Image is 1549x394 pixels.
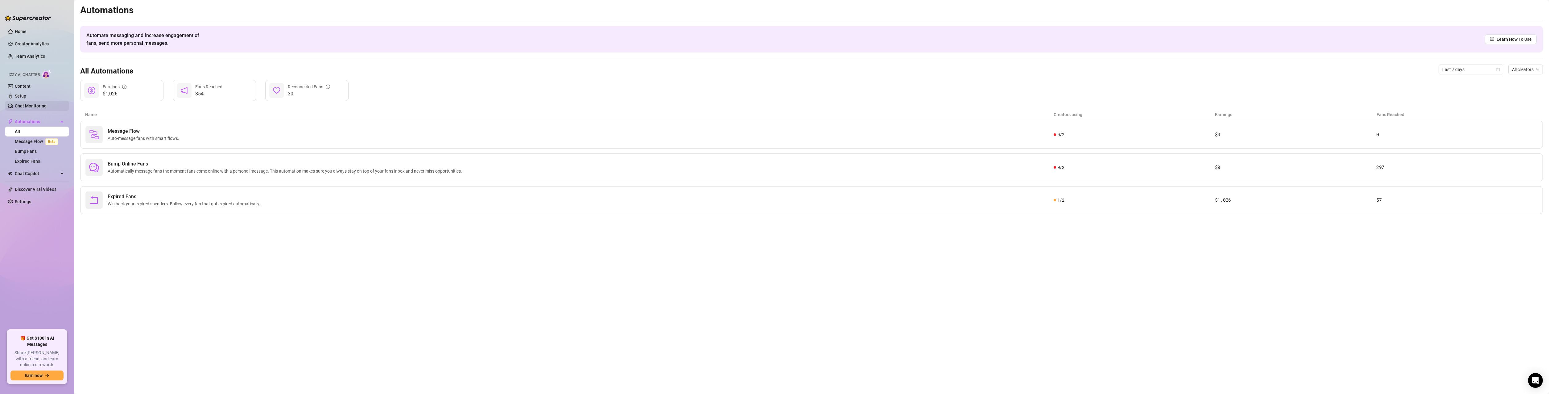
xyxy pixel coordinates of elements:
span: thunderbolt [8,119,13,124]
span: 354 [195,90,222,98]
span: Learn How To Use [1497,36,1532,43]
span: Automate messaging and Increase engagement of fans, send more personal messages. [86,31,205,47]
h3: All Automations [80,66,133,76]
article: $0 [1215,131,1376,138]
a: Discover Viral Videos [15,187,56,192]
span: comment [89,162,99,172]
a: All [15,129,20,134]
a: Bump Fans [15,149,37,154]
a: Settings [15,199,31,204]
article: Creators using [1054,111,1215,118]
article: $0 [1215,164,1376,171]
span: 0 / 2 [1057,131,1064,138]
a: Expired Fans [15,159,40,164]
article: $1,026 [1215,196,1376,204]
a: Content [15,84,31,89]
span: Last 7 days [1442,65,1500,74]
span: Message Flow [108,128,182,135]
span: $1,026 [103,90,126,98]
span: Beta [45,138,58,145]
span: rollback [89,195,99,205]
img: logo-BBDzfeDw.svg [5,15,51,21]
a: Learn How To Use [1485,34,1537,44]
span: Automatically message fans the moment fans come online with a personal message. This automation m... [108,168,465,174]
a: Creator Analytics [15,39,64,49]
div: Reconnected Fans [288,83,330,90]
span: notification [180,87,188,94]
span: info-circle [326,85,330,89]
article: Name [85,111,1054,118]
article: 57 [1376,196,1538,204]
span: Chat Copilot [15,169,59,178]
a: Home [15,29,27,34]
span: read [1490,37,1494,41]
span: Auto-message fans with smart flows. [108,135,182,142]
a: Team Analytics [15,54,45,59]
img: svg%3e [89,130,99,140]
span: Win back your expired spenders. Follow every fan that got expired automatically. [108,200,263,207]
article: 0 [1376,131,1538,138]
span: info-circle [122,85,126,89]
h2: Automations [80,4,1543,16]
span: Fans Reached [195,84,222,89]
span: calendar [1496,68,1500,71]
span: arrow-right [45,373,49,378]
span: 30 [288,90,330,98]
img: Chat Copilot [8,171,12,176]
span: Share [PERSON_NAME] with a friend, and earn unlimited rewards [10,350,64,368]
span: dollar [88,87,95,94]
span: Automations [15,117,59,127]
span: 1 / 2 [1057,197,1064,203]
article: Fans Reached [1377,111,1538,118]
span: Earn now [25,373,43,378]
span: Izzy AI Chatter [9,72,40,78]
a: Setup [15,94,26,98]
span: heart [273,87,280,94]
div: Earnings [103,83,126,90]
a: Chat Monitoring [15,103,47,108]
span: Bump Online Fans [108,160,465,168]
div: Open Intercom Messenger [1528,373,1543,388]
button: Earn nowarrow-right [10,371,64,380]
span: All creators [1512,65,1539,74]
span: 🎁 Get $100 in AI Messages [10,335,64,347]
span: Expired Fans [108,193,263,200]
span: 0 / 2 [1057,164,1064,171]
article: 297 [1376,164,1538,171]
span: team [1536,68,1539,71]
article: Earnings [1215,111,1376,118]
img: AI Chatter [42,69,52,78]
a: Message FlowBeta [15,139,60,144]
